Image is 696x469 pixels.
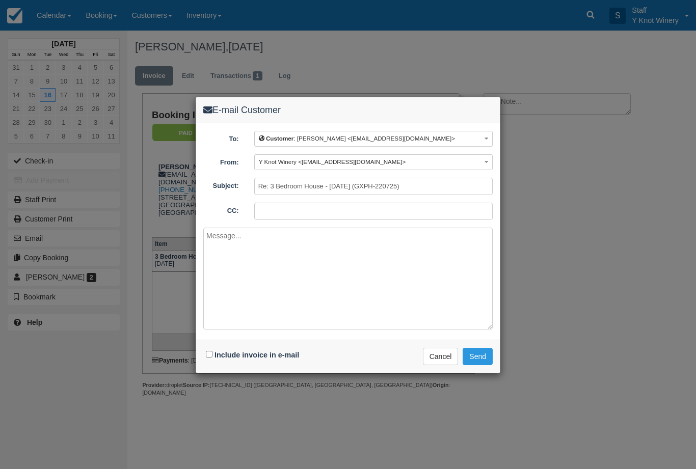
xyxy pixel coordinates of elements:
label: To: [196,131,247,144]
button: Y Knot Winery <[EMAIL_ADDRESS][DOMAIN_NAME]> [254,154,493,170]
h4: E-mail Customer [203,105,493,116]
label: From: [196,154,247,168]
span: : [PERSON_NAME] <[EMAIL_ADDRESS][DOMAIN_NAME]> [259,135,455,142]
label: Subject: [196,178,247,191]
button: Cancel [423,348,459,365]
button: Customer: [PERSON_NAME] <[EMAIL_ADDRESS][DOMAIN_NAME]> [254,131,493,147]
span: Y Knot Winery <[EMAIL_ADDRESS][DOMAIN_NAME]> [259,158,406,165]
b: Customer [266,135,293,142]
button: Send [463,348,493,365]
label: CC: [196,203,247,216]
label: Include invoice in e-mail [215,351,299,359]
